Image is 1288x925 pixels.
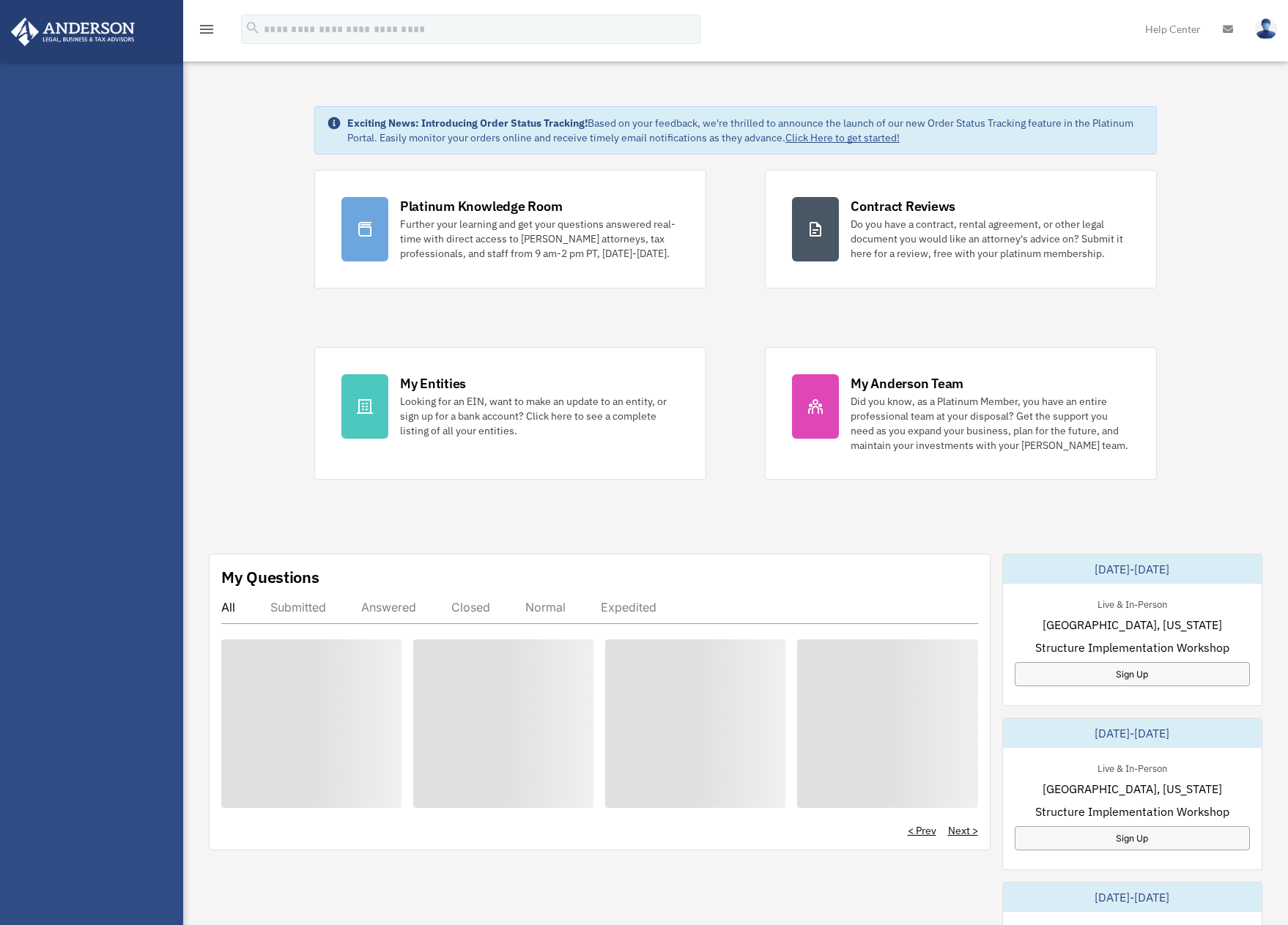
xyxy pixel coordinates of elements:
div: Expedited [601,600,656,614]
div: [DATE]-[DATE] [1003,718,1262,748]
img: User Pic [1255,18,1277,40]
span: Structure Implementation Workshop [1035,639,1229,656]
div: Closed [451,600,490,614]
a: Sign Up [1015,662,1251,686]
div: Submitted [270,600,326,614]
div: Answered [361,600,416,614]
a: < Prev [908,823,936,838]
i: menu [198,21,215,38]
div: Based on your feedback, we're thrilled to announce the launch of our new Order Status Tracking fe... [347,116,1144,145]
div: Looking for an EIN, want to make an update to an entity, or sign up for a bank account? Click her... [400,394,679,438]
strong: Exciting News: Introducing Order Status Tracking! [347,116,588,130]
a: My Anderson Team Did you know, as a Platinum Member, you have an entire professional team at your... [765,347,1157,480]
div: Live & In-Person [1086,759,1179,775]
a: Platinum Knowledge Room Further your learning and get your questions answered real-time with dire... [314,170,706,289]
div: Did you know, as a Platinum Member, you have an entire professional team at your disposal? Get th... [851,394,1130,453]
a: Next > [948,823,978,838]
a: My Entities Looking for an EIN, want to make an update to an entity, or sign up for a bank accoun... [314,347,706,480]
div: [DATE]-[DATE] [1003,554,1262,584]
i: search [245,20,261,36]
span: Structure Implementation Workshop [1035,803,1229,820]
div: My Entities [400,374,466,393]
div: Normal [525,600,566,614]
span: [GEOGRAPHIC_DATA], [US_STATE] [1043,616,1222,634]
div: My Questions [221,566,319,588]
div: All [221,600,235,614]
div: Contract Reviews [851,197,955,215]
div: My Anderson Team [851,374,963,393]
span: [GEOGRAPHIC_DATA], [US_STATE] [1043,780,1222,798]
img: Anderson Advisors Platinum Portal [7,18,139,46]
a: Sign Up [1015,826,1251,850]
a: Click Here to get started! [785,131,900,144]
a: menu [198,26,215,38]
div: Platinum Knowledge Room [400,197,563,215]
div: Do you have a contract, rental agreement, or other legal document you would like an attorney's ad... [851,217,1130,261]
div: [DATE]-[DATE] [1003,883,1262,912]
div: Live & In-Person [1086,595,1179,611]
a: Contract Reviews Do you have a contract, rental agreement, or other legal document you would like... [765,170,1157,289]
div: Further your learning and get your questions answered real-time with direct access to [PERSON_NAM... [400,217,679,261]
